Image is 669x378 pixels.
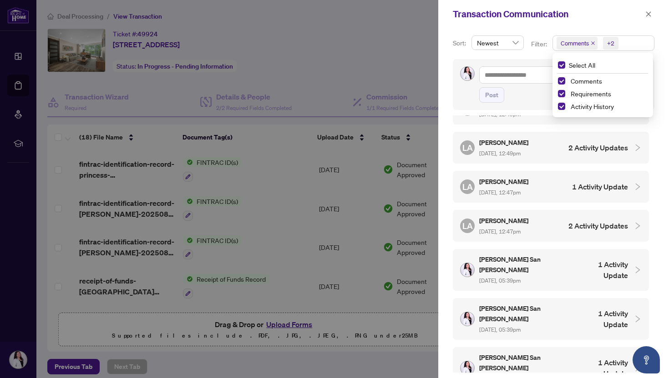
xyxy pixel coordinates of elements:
span: [DATE], 12:49pm [479,111,521,118]
h5: [PERSON_NAME] San [PERSON_NAME] [479,254,574,275]
span: LA [462,219,473,232]
span: [DATE], 05:39pm [479,277,521,284]
span: [DATE], 12:47pm [479,189,521,196]
h4: 1 Activity Update [580,259,628,281]
span: Select Activity History [558,103,565,110]
img: Profile Icon [461,361,474,375]
span: Newest [477,36,518,50]
span: collapsed [634,222,642,230]
span: LA [462,180,473,193]
h5: [PERSON_NAME] San [PERSON_NAME] [479,303,574,324]
span: collapsed [634,364,642,372]
button: Open asap [633,346,660,373]
span: collapsed [634,315,642,323]
span: Requirements [567,88,648,99]
p: Sort: [453,38,468,48]
span: Comments [571,77,602,85]
div: LA[PERSON_NAME] [DATE], 12:47pm2 Activity Updates [453,210,649,242]
span: Select Requirements [558,90,565,97]
h5: [PERSON_NAME] San [PERSON_NAME] [479,353,574,373]
span: Comments [561,39,589,48]
span: [DATE], 05:39pm [479,326,521,333]
span: [DATE], 12:47pm [479,228,521,235]
h4: 1 Activity Update [580,308,628,330]
img: Profile Icon [461,312,474,326]
div: +2 [607,39,614,48]
p: Filter: [531,39,548,49]
span: Activity History [567,101,648,112]
h4: 2 Activity Updates [568,142,628,153]
span: Select All [565,60,599,70]
img: Profile Icon [461,263,474,277]
span: Requirements [571,90,611,98]
span: collapsed [634,266,642,274]
span: collapsed [634,144,642,152]
span: close [591,41,595,45]
h5: [PERSON_NAME] [479,215,530,226]
button: Post [479,87,504,103]
div: Profile Icon[PERSON_NAME] San [PERSON_NAME] [DATE], 05:39pm1 Activity Update [453,298,649,340]
span: close [645,11,652,17]
span: Comments [557,37,598,50]
span: Comments [567,75,648,86]
span: Select Comments [558,77,565,85]
h5: [PERSON_NAME] [479,176,530,187]
div: Profile Icon[PERSON_NAME] San [PERSON_NAME] [DATE], 05:39pm1 Activity Update [453,249,649,291]
h4: 2 Activity Updates [568,220,628,231]
span: Activity History [571,102,614,110]
span: LA [462,141,473,154]
h5: [PERSON_NAME] [479,137,530,148]
div: Transaction Communication [453,7,643,21]
div: LA[PERSON_NAME] [DATE], 12:47pm1 Activity Update [453,171,649,203]
h4: 1 Activity Update [572,181,628,192]
img: Profile Icon [461,67,474,80]
div: LA[PERSON_NAME] [DATE], 12:49pm2 Activity Updates [453,132,649,164]
span: [DATE], 12:49pm [479,150,521,157]
span: collapsed [634,183,642,191]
